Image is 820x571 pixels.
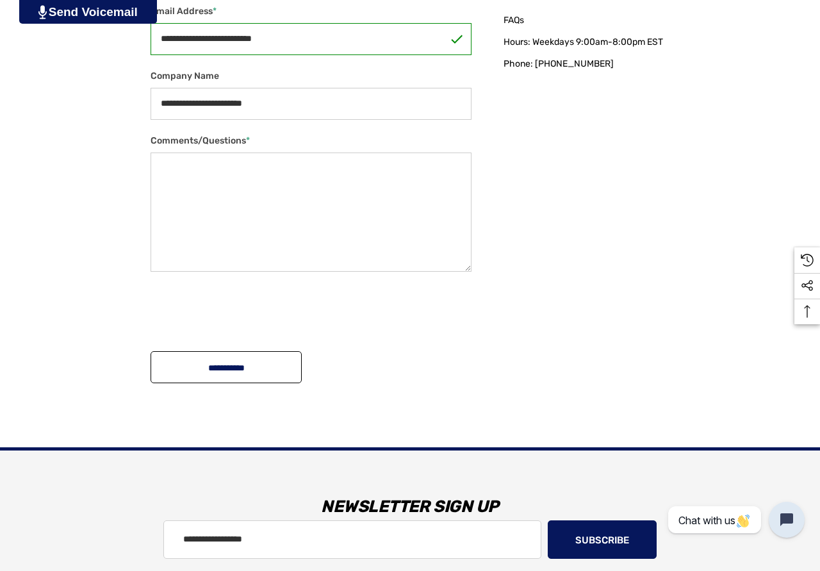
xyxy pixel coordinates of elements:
a: FAQs [504,12,814,29]
label: Email Address [151,3,471,19]
svg: Social Media [801,279,814,292]
span: Hours: Weekdays 9:00am-8:00pm EST [504,37,663,47]
h3: Newsletter Sign Up [16,488,804,526]
iframe: reCAPTCHA [151,281,345,331]
a: Hours: Weekdays 9:00am-8:00pm EST [504,34,814,51]
label: Comments/Questions [151,133,471,149]
a: Phone: [PHONE_NUMBER] [504,56,814,72]
label: Company Name [151,68,471,84]
button: Subscribe [548,520,657,559]
span: FAQs [504,15,524,26]
svg: Recently Viewed [801,254,814,267]
span: Phone: [PHONE_NUMBER] [504,58,614,69]
svg: Top [794,305,820,318]
img: PjwhLS0gR2VuZXJhdG9yOiBHcmF2aXQuaW8gLS0+PHN2ZyB4bWxucz0iaHR0cDovL3d3dy53My5vcmcvMjAwMC9zdmciIHhtb... [38,5,47,19]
